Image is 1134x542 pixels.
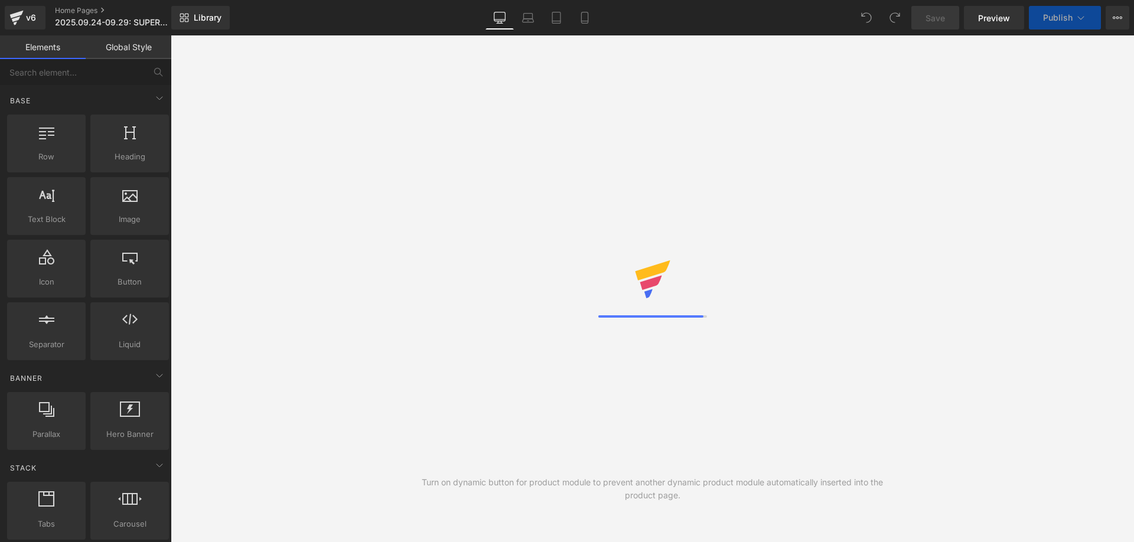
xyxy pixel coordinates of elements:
a: Mobile [571,6,599,30]
button: More [1106,6,1129,30]
span: Save [926,12,945,24]
a: Global Style [86,35,171,59]
span: Banner [9,373,44,384]
span: Liquid [94,338,165,351]
div: v6 [24,10,38,25]
a: Preview [964,6,1024,30]
button: Publish [1029,6,1101,30]
a: v6 [5,6,45,30]
a: New Library [171,6,230,30]
span: Publish [1043,13,1073,22]
span: Hero Banner [94,428,165,440]
button: Undo [855,6,878,30]
span: Button [94,276,165,288]
span: Parallax [11,428,82,440]
div: Turn on dynamic button for product module to prevent another dynamic product module automatically... [412,476,894,502]
button: Redo [883,6,907,30]
span: Tabs [11,518,82,530]
span: Text Block [11,213,82,226]
span: Separator [11,338,82,351]
span: Row [11,151,82,163]
a: Home Pages [55,6,191,15]
a: Laptop [514,6,542,30]
span: Icon [11,276,82,288]
span: Heading [94,151,165,163]
span: Carousel [94,518,165,530]
span: Base [9,95,32,106]
span: 2025.09.24-09.29: SUPER SAVINGS GREAT OFFER [55,18,168,27]
a: Tablet [542,6,571,30]
span: Stack [9,462,38,474]
span: Library [194,12,221,23]
span: Preview [978,12,1010,24]
a: Desktop [485,6,514,30]
span: Image [94,213,165,226]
